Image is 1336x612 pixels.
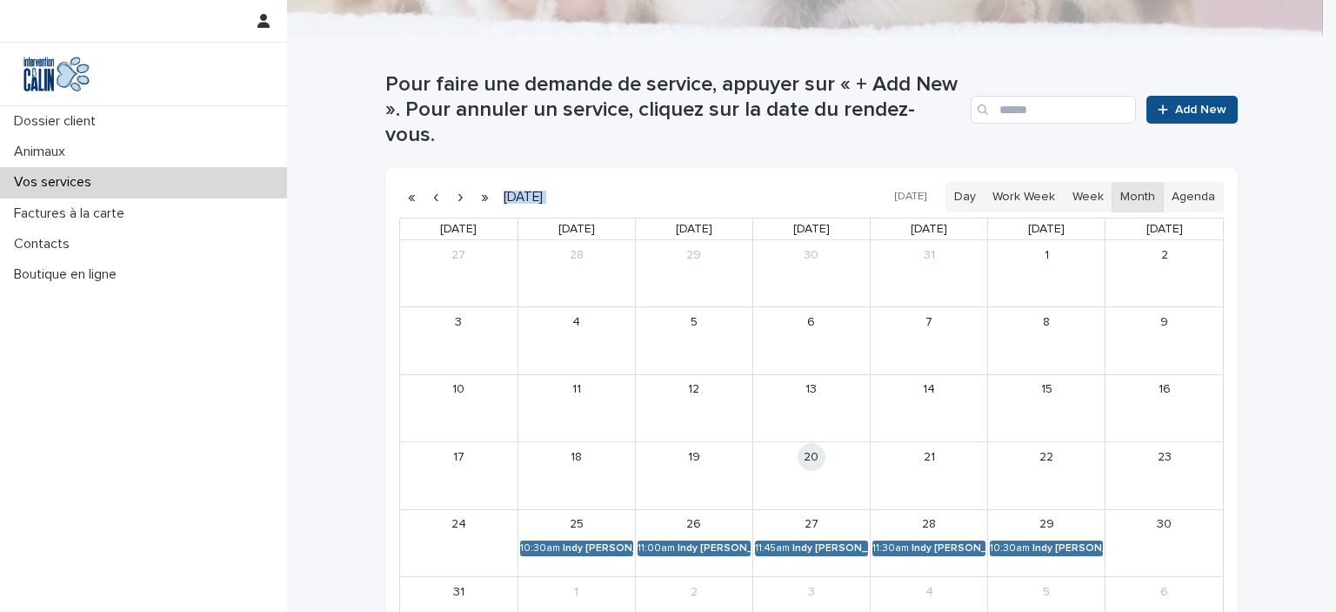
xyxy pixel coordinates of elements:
[518,509,635,577] td: August 25, 2025
[792,542,868,555] div: Indy [PERSON_NAME]
[871,442,988,510] td: August 21, 2025
[1106,240,1223,306] td: August 2, 2025
[400,240,518,306] td: July 27, 2025
[1032,308,1060,336] a: August 8, 2025
[1106,374,1223,442] td: August 16, 2025
[1175,104,1226,116] span: Add New
[752,307,870,375] td: August 6, 2025
[437,219,480,240] a: Sunday
[635,307,752,375] td: August 5, 2025
[798,241,825,269] a: July 30, 2025
[635,240,752,306] td: July 29, 2025
[971,96,1136,124] input: Search
[14,57,99,91] img: Y0SYDZVsQvbSeSFpbQoq
[871,240,988,306] td: July 31, 2025
[798,443,825,471] a: August 20, 2025
[1151,308,1179,336] a: August 9, 2025
[988,442,1106,510] td: August 22, 2025
[1151,578,1179,606] a: September 6, 2025
[1151,443,1179,471] a: August 23, 2025
[444,511,472,539] a: August 24, 2025
[1151,511,1179,539] a: August 30, 2025
[790,219,833,240] a: Wednesday
[563,443,591,471] a: August 18, 2025
[400,442,518,510] td: August 17, 2025
[1032,542,1103,555] div: Indy [PERSON_NAME]
[7,266,130,283] p: Boutique en ligne
[518,374,635,442] td: August 11, 2025
[1032,511,1060,539] a: August 29, 2025
[1106,307,1223,375] td: August 9, 2025
[678,542,751,555] div: Indy [PERSON_NAME]
[7,174,105,191] p: Vos services
[444,241,472,269] a: July 27, 2025
[563,376,591,404] a: August 11, 2025
[1106,442,1223,510] td: August 23, 2025
[680,443,708,471] a: August 19, 2025
[988,307,1106,375] td: August 8, 2025
[444,443,472,471] a: August 17, 2025
[1032,443,1060,471] a: August 22, 2025
[448,183,472,211] button: Next month
[472,183,497,211] button: Next year
[1112,182,1164,212] button: Month
[1163,182,1224,212] button: Agenda
[1032,241,1060,269] a: August 1, 2025
[1063,182,1112,212] button: Week
[1146,96,1238,124] a: Add New
[563,241,591,269] a: July 28, 2025
[988,509,1106,577] td: August 29, 2025
[915,511,943,539] a: August 28, 2025
[988,240,1106,306] td: August 1, 2025
[915,376,943,404] a: August 14, 2025
[444,308,472,336] a: August 3, 2025
[680,511,708,539] a: August 26, 2025
[518,442,635,510] td: August 18, 2025
[755,542,790,555] div: 11:45am
[635,442,752,510] td: August 19, 2025
[635,509,752,577] td: August 26, 2025
[518,240,635,306] td: July 28, 2025
[672,219,716,240] a: Tuesday
[563,578,591,606] a: September 1, 2025
[518,307,635,375] td: August 4, 2025
[7,144,79,160] p: Animaux
[752,442,870,510] td: August 20, 2025
[7,236,83,252] p: Contacts
[1032,578,1060,606] a: September 5, 2025
[385,72,964,147] h1: Pour faire une demande de service, appuyer sur « + Add New ». Pour annuler un service, cliquez su...
[520,542,560,555] div: 10:30am
[638,542,675,555] div: 11:00am
[680,241,708,269] a: July 29, 2025
[680,578,708,606] a: September 2, 2025
[7,113,110,130] p: Dossier client
[1143,219,1186,240] a: Saturday
[563,542,633,555] div: Indy [PERSON_NAME]
[680,308,708,336] a: August 5, 2025
[7,205,138,222] p: Factures à la carte
[400,509,518,577] td: August 24, 2025
[1032,376,1060,404] a: August 15, 2025
[798,308,825,336] a: August 6, 2025
[872,542,909,555] div: 11:30am
[886,185,935,210] button: [DATE]
[990,542,1030,555] div: 10:30am
[984,182,1064,212] button: Work Week
[907,219,951,240] a: Thursday
[945,182,985,212] button: Day
[563,308,591,336] a: August 4, 2025
[915,241,943,269] a: July 31, 2025
[798,511,825,539] a: August 27, 2025
[400,374,518,442] td: August 10, 2025
[915,443,943,471] a: August 21, 2025
[915,578,943,606] a: September 4, 2025
[497,191,543,204] h2: [DATE]
[563,511,591,539] a: August 25, 2025
[1151,241,1179,269] a: August 2, 2025
[635,374,752,442] td: August 12, 2025
[1025,219,1068,240] a: Friday
[752,240,870,306] td: July 30, 2025
[752,374,870,442] td: August 13, 2025
[871,509,988,577] td: August 28, 2025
